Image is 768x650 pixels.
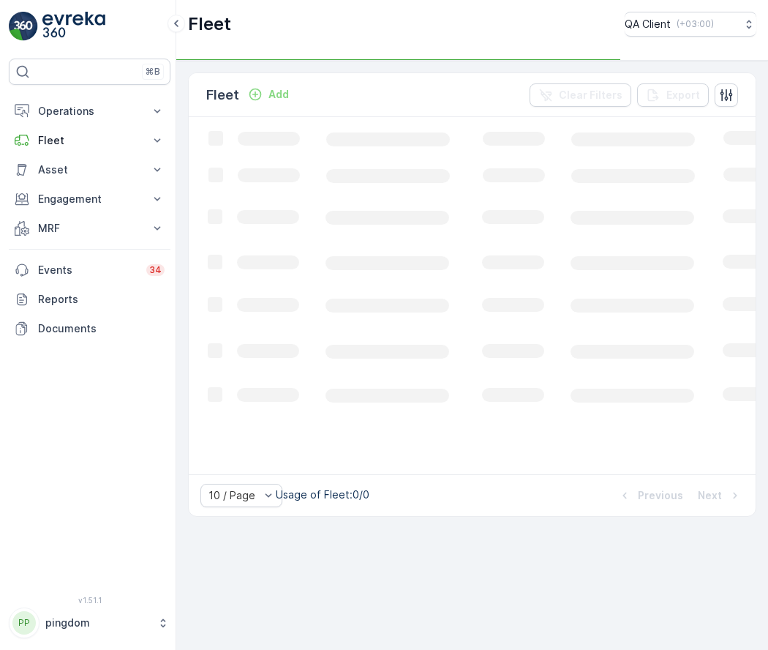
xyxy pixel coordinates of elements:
[9,285,170,314] a: Reports
[9,596,170,605] span: v 1.51.1
[38,321,165,336] p: Documents
[12,611,36,635] div: PP
[146,66,160,78] p: ⌘B
[38,263,138,277] p: Events
[9,608,170,638] button: PPpingdom
[9,126,170,155] button: Fleet
[625,17,671,31] p: QA Client
[698,488,722,503] p: Next
[38,192,141,206] p: Engagement
[616,487,685,504] button: Previous
[268,87,289,102] p: Add
[188,12,231,36] p: Fleet
[637,83,709,107] button: Export
[45,616,150,630] p: pingdom
[9,214,170,243] button: MRF
[206,85,239,105] p: Fleet
[9,97,170,126] button: Operations
[149,264,162,276] p: 34
[242,86,295,103] button: Add
[38,104,141,119] p: Operations
[38,221,141,236] p: MRF
[9,12,38,41] img: logo
[38,292,165,307] p: Reports
[559,88,622,102] p: Clear Filters
[38,133,141,148] p: Fleet
[9,314,170,343] a: Documents
[638,488,683,503] p: Previous
[666,88,700,102] p: Export
[276,487,369,502] p: Usage of Fleet : 0/0
[625,12,756,37] button: QA Client(+03:00)
[696,487,744,504] button: Next
[38,162,141,177] p: Asset
[9,184,170,214] button: Engagement
[9,155,170,184] button: Asset
[677,18,714,30] p: ( +03:00 )
[530,83,631,107] button: Clear Filters
[42,12,105,41] img: logo_light-DOdMpM7g.png
[9,255,170,285] a: Events34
